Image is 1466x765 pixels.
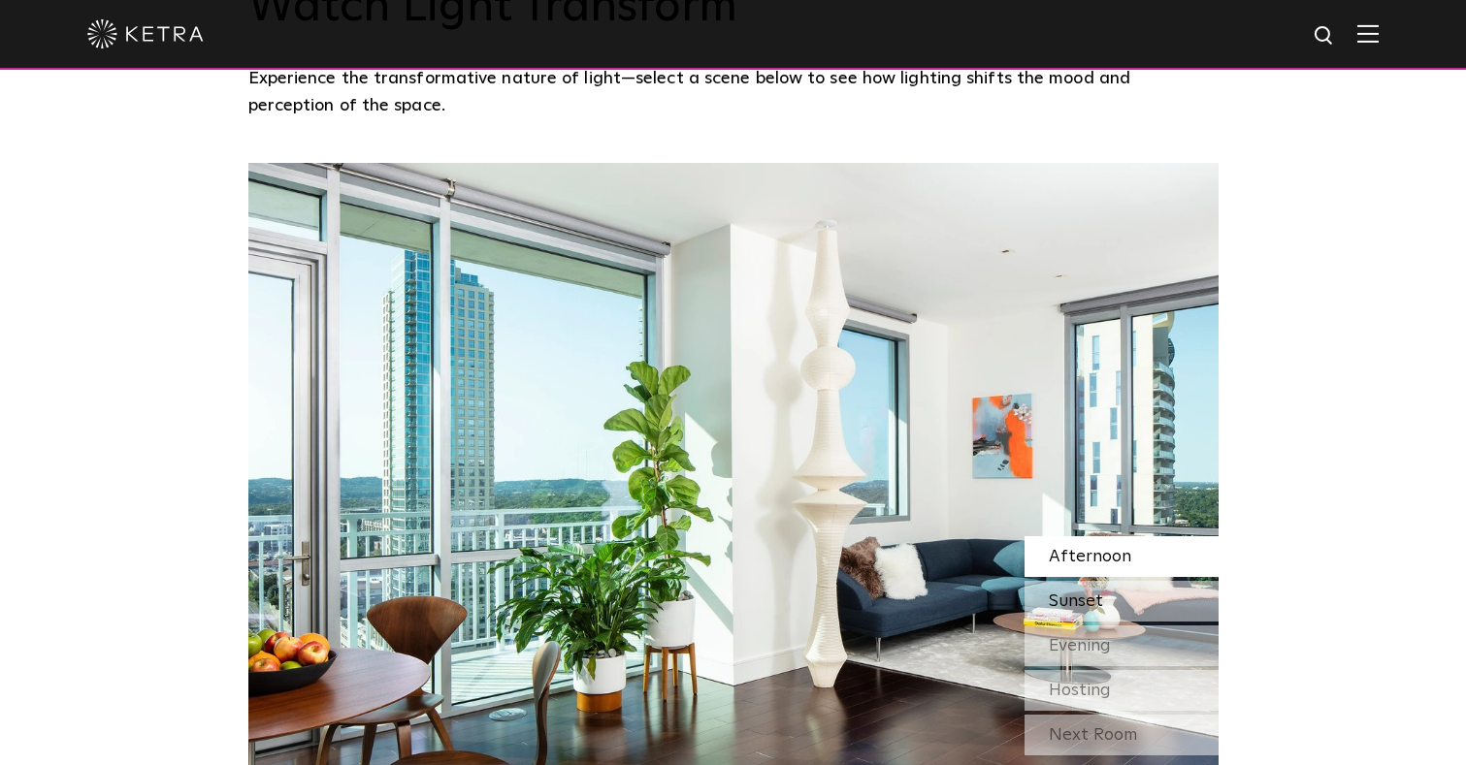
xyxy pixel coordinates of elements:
[1049,592,1103,610] span: Sunset
[87,19,204,48] img: ketra-logo-2019-white
[1357,24,1379,43] img: Hamburger%20Nav.svg
[1049,682,1111,699] span: Hosting
[1049,548,1131,565] span: Afternoon
[248,65,1209,120] p: Experience the transformative nature of light—select a scene below to see how lighting shifts the...
[1025,715,1219,755] div: Next Room
[1049,637,1111,654] span: Evening
[1313,24,1337,48] img: search icon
